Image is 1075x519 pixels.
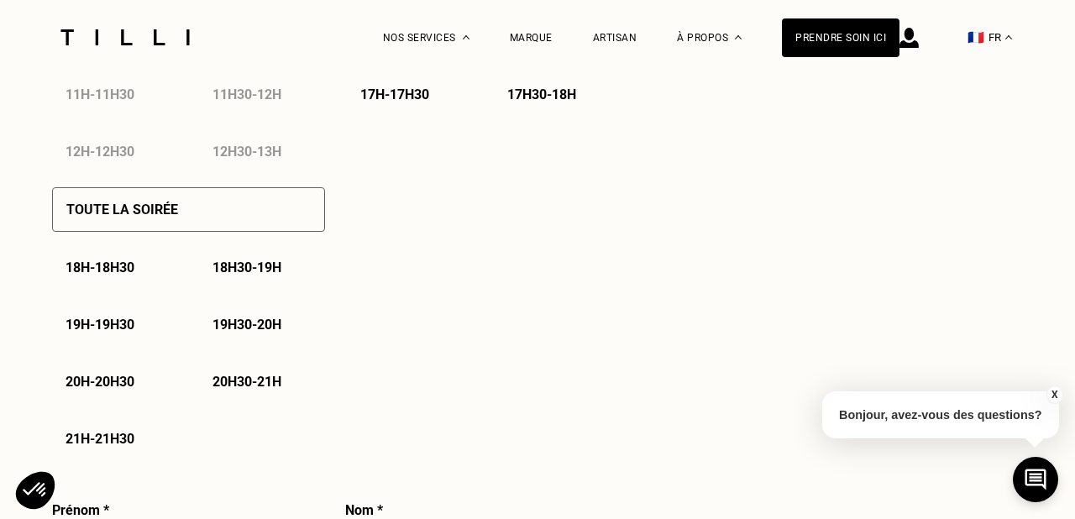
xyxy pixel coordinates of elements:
[345,502,383,518] p: Nom *
[55,29,196,45] img: Logo du service de couturière Tilli
[822,391,1059,438] p: Bonjour, avez-vous des questions?
[212,317,281,333] p: 19h30 - 20h
[735,35,742,39] img: Menu déroulant à propos
[52,502,109,518] p: Prénom *
[66,317,134,333] p: 19h - 19h30
[782,18,899,57] a: Prendre soin ici
[1005,35,1012,39] img: menu déroulant
[1046,385,1062,404] button: X
[212,259,281,275] p: 18h30 - 19h
[463,35,469,39] img: Menu déroulant
[967,29,984,45] span: 🇫🇷
[510,32,553,44] a: Marque
[66,431,134,447] p: 21h - 21h30
[66,259,134,275] p: 18h - 18h30
[212,374,281,390] p: 20h30 - 21h
[66,374,134,390] p: 20h - 20h30
[360,86,429,102] p: 17h - 17h30
[593,32,637,44] a: Artisan
[66,202,178,218] p: Toute la soirée
[507,86,576,102] p: 17h30 - 18h
[899,28,919,48] img: icône connexion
